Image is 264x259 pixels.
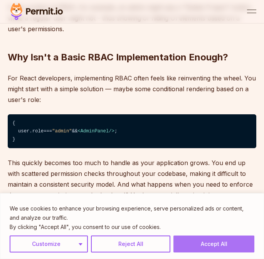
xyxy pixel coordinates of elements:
code: { user. === && ; } [8,114,256,148]
p: By clicking "Accept All", you consent to our use of cookies. [10,222,254,232]
img: Permit logo [8,2,66,22]
p: For React developers, implementing RBAC often feels like reinventing the wheel. You might start w... [8,73,256,105]
button: open menu [247,7,256,16]
span: < /> [77,129,114,134]
span: role [32,129,44,134]
p: This quickly becomes too much to handle as your application grows. You end up with scattered perm... [8,157,256,211]
p: We use cookies to enhance your browsing experience, serve personalized ads or content, and analyz... [10,204,254,222]
span: AdminPanel [81,129,109,134]
button: Accept All [173,236,254,252]
span: "admin" [52,129,72,134]
button: Reject All [91,236,170,252]
h2: Why Isn't a Basic RBAC Implementation Enough? [8,20,256,63]
button: Customize [10,236,88,252]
